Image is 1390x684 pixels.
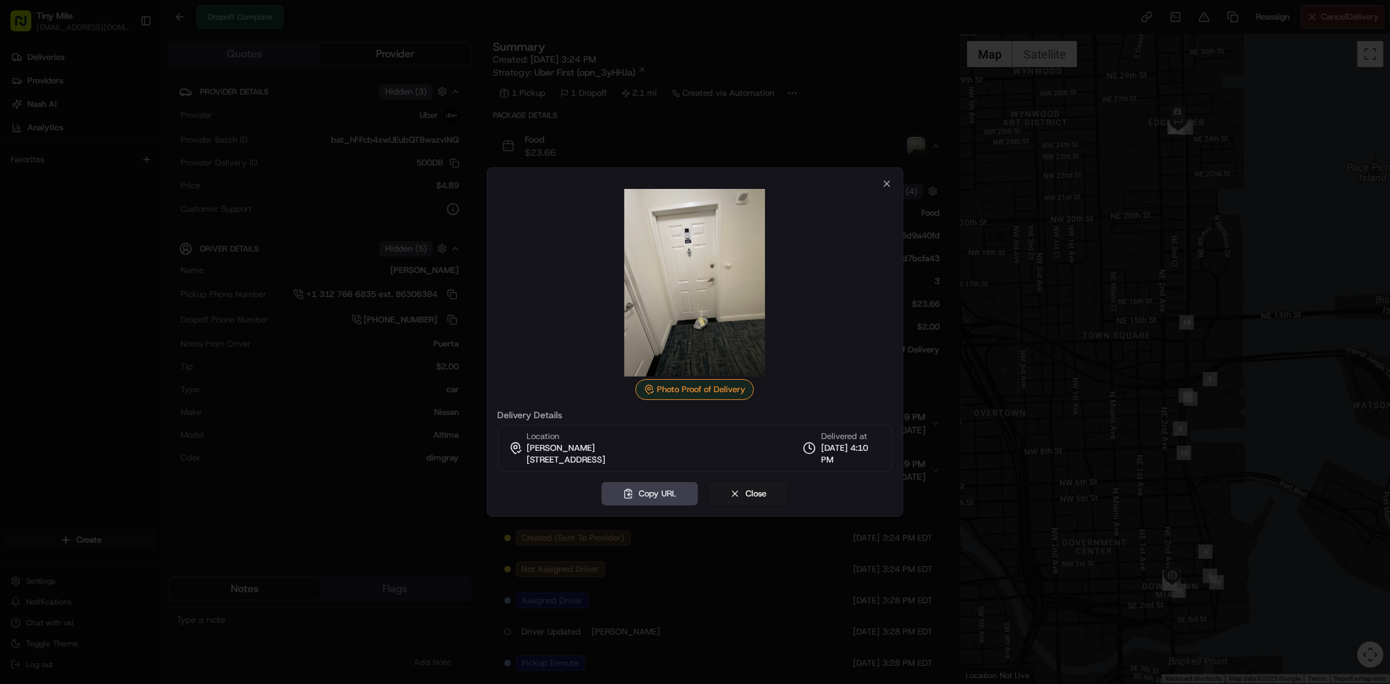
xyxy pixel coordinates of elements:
span: Pylon [130,221,158,231]
a: 📗Knowledge Base [8,184,105,207]
div: 💻 [110,190,121,201]
button: Close [708,482,788,506]
span: API Documentation [123,189,209,202]
span: Delivered at [821,431,881,442]
div: 📗 [13,190,23,201]
p: Welcome 👋 [13,52,237,73]
img: 1736555255976-a54dd68f-1ca7-489b-9aae-adbdc363a1c4 [13,124,36,148]
img: photo_proof_of_delivery image [601,189,789,377]
span: Knowledge Base [26,189,100,202]
input: Clear [34,84,215,98]
button: Copy URL [601,482,698,506]
div: We're available if you need us! [44,137,165,148]
span: Location [527,431,560,442]
img: Nash [13,13,39,39]
span: [DATE] 4:10 PM [821,442,881,466]
div: Start new chat [44,124,214,137]
a: Powered byPylon [92,220,158,231]
span: [PERSON_NAME] [527,442,596,454]
button: Start new chat [222,128,237,144]
span: [STREET_ADDRESS] [527,454,606,466]
label: Delivery Details [498,410,893,420]
a: 💻API Documentation [105,184,214,207]
div: Photo Proof of Delivery [635,379,754,400]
